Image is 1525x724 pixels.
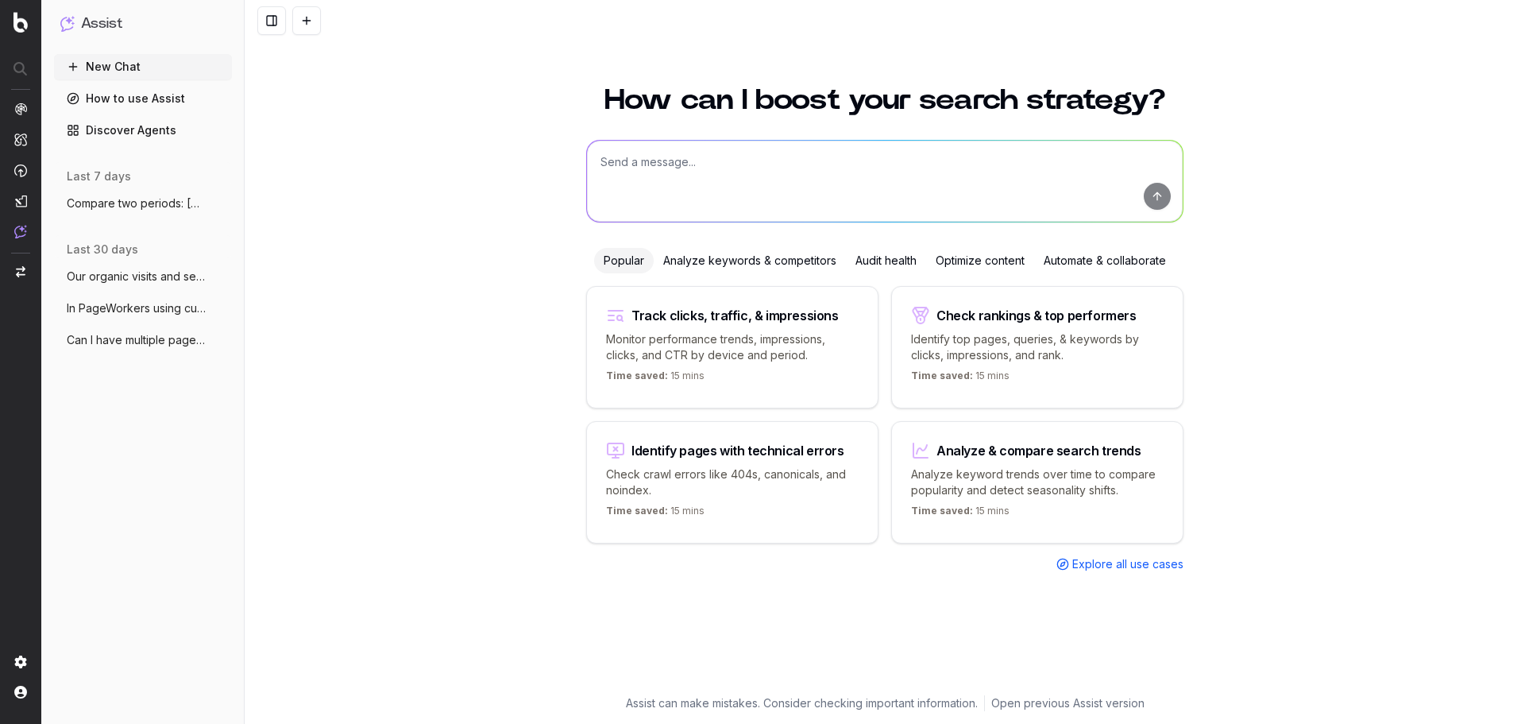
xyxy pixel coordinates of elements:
div: Audit health [846,248,926,273]
div: Popular [594,248,654,273]
button: Our organic visits and search console cl [54,264,232,289]
span: Time saved: [911,370,973,381]
img: Analytics [14,103,27,115]
img: Assist [14,225,27,238]
p: 15 mins [911,370,1010,389]
a: Explore all use cases [1056,556,1183,572]
span: Time saved: [606,370,668,381]
span: Time saved: [911,505,973,517]
span: Explore all use cases [1072,556,1183,572]
p: Assist can make mistakes. Consider checking important information. [626,695,978,711]
img: My account [14,686,27,699]
a: Discover Agents [54,118,232,143]
div: Optimize content [926,248,1034,273]
h1: How can I boost your search strategy? [586,86,1183,114]
span: last 7 days [67,168,131,184]
h1: Assist [81,13,122,35]
span: Time saved: [606,505,668,517]
button: In PageWorkers using custom html, can I [54,296,232,321]
a: Open previous Assist version [991,695,1145,711]
div: Identify pages with technical errors [631,444,844,457]
span: last 30 days [67,242,138,257]
button: Assist [60,13,226,35]
img: Setting [14,656,27,668]
img: Intelligence [14,133,27,146]
p: Analyze keyword trends over time to compare popularity and detect seasonality shifts. [911,467,1164,498]
p: 15 mins [911,505,1010,524]
p: Check crawl errors like 404s, canonicals, and noindex. [606,467,859,498]
div: Check rankings & top performers [936,309,1137,322]
div: Track clicks, traffic, & impressions [631,309,839,322]
span: Can I have multiple pageworkers optimiza [67,332,207,348]
img: Studio [14,195,27,207]
p: Identify top pages, queries, & keywords by clicks, impressions, and rank. [911,331,1164,363]
div: Analyze & compare search trends [936,444,1141,457]
p: 15 mins [606,505,705,524]
img: Activation [14,164,27,177]
button: Compare two periods: [DATE] to [DATE] [54,191,232,216]
img: Switch project [16,266,25,277]
img: Botify logo [14,12,28,33]
button: Can I have multiple pageworkers optimiza [54,327,232,353]
span: Our organic visits and search console cl [67,269,207,285]
button: New Chat [54,54,232,79]
span: In PageWorkers using custom html, can I [67,300,207,316]
div: Analyze keywords & competitors [654,248,846,273]
p: 15 mins [606,370,705,389]
span: Compare two periods: [DATE] to [DATE] [67,196,207,211]
a: How to use Assist [54,86,232,111]
img: Assist [60,16,75,31]
p: Monitor performance trends, impressions, clicks, and CTR by device and period. [606,331,859,363]
div: Automate & collaborate [1034,248,1176,273]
